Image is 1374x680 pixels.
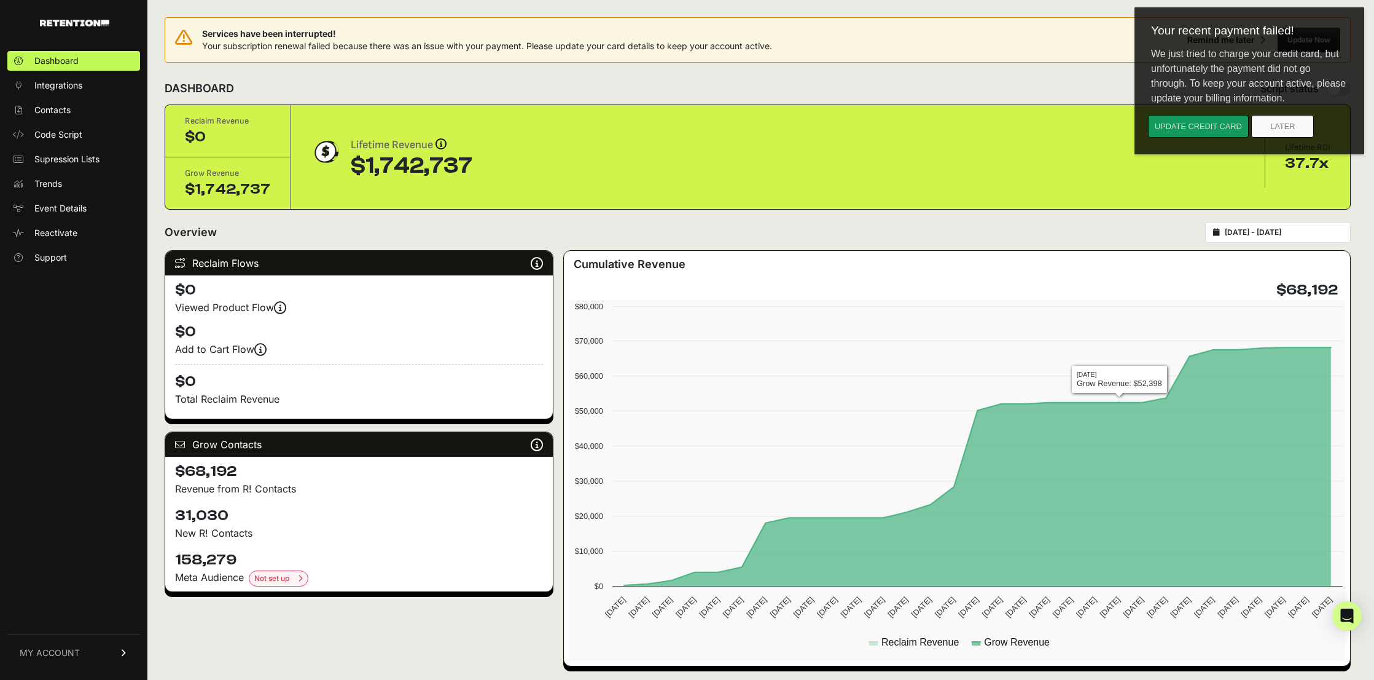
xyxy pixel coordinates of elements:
[1145,595,1169,619] text: [DATE]
[1169,595,1193,619] text: [DATE]
[202,28,772,40] span: Services have been interrupted!
[185,115,270,127] div: Reclaim Revenue
[202,41,772,51] span: Your subscription renewal failed because there was an issue with your payment. Please update your...
[839,595,863,619] text: [DATE]
[7,174,140,194] a: Trends
[1192,595,1216,619] text: [DATE]
[933,595,957,619] text: [DATE]
[575,406,603,416] text: $50,000
[881,637,959,647] text: Reclaim Revenue
[7,100,140,120] a: Contacts
[34,128,82,141] span: Code Script
[744,595,768,619] text: [DATE]
[1122,595,1146,619] text: [DATE]
[862,595,886,619] text: [DATE]
[165,80,234,97] h2: DASHBOARD
[7,199,140,218] a: Event Details
[34,79,82,92] span: Integrations
[351,154,472,178] div: $1,742,737
[175,462,543,481] h4: $68,192
[20,647,80,659] span: MY ACCOUNT
[34,178,62,190] span: Trends
[1263,595,1287,619] text: [DATE]
[7,634,140,671] a: MY ACCOUNT
[1216,595,1239,619] text: [DATE]
[34,251,67,264] span: Support
[1239,595,1263,619] text: [DATE]
[34,104,71,116] span: Contacts
[175,392,543,406] p: Total Reclaim Revenue
[574,256,685,273] h3: Cumulative Revenue
[674,595,698,619] text: [DATE]
[1332,601,1362,631] div: Open Intercom Messenger
[34,202,87,215] span: Event Details
[175,570,543,587] div: Meta Audience
[1098,595,1122,619] text: [DATE]
[40,20,109,26] img: Retention.com
[175,300,543,315] div: Viewed Product Flow
[1074,595,1098,619] text: [DATE]
[14,115,114,138] button: Update credit card
[984,637,1050,647] text: Grow Revenue
[175,481,543,496] p: Revenue from R! Contacts
[175,506,543,526] h4: 31,030
[117,115,179,138] button: Later
[7,223,140,243] a: Reactivate
[575,336,603,346] text: $70,000
[575,512,603,521] text: $20,000
[7,15,222,38] div: Your recent payment failed!
[1310,595,1334,619] text: [DATE]
[175,550,543,570] h4: 158,279
[575,302,603,311] text: $80,000
[175,364,543,392] h4: $0
[175,342,543,357] div: Add to Cart Flow
[1286,595,1310,619] text: [DATE]
[310,136,341,167] img: dollar-coin-05c43ed7efb7bc0c12610022525b4bbbb207c7efeef5aecc26f025e68dcafac9.png
[34,227,77,239] span: Reactivate
[956,595,980,619] text: [DATE]
[175,280,543,300] h4: $0
[603,595,627,619] text: [DATE]
[768,595,792,619] text: [DATE]
[165,224,217,241] h2: Overview
[792,595,816,619] text: [DATE]
[185,180,270,199] div: $1,742,737
[34,153,100,165] span: Supression Lists
[185,127,270,147] div: $0
[1027,595,1051,619] text: [DATE]
[1051,595,1075,619] text: [DATE]
[575,441,603,451] text: $40,000
[351,136,472,154] div: Lifetime Revenue
[165,432,553,457] div: Grow Contacts
[34,55,79,67] span: Dashboard
[7,248,140,267] a: Support
[175,322,543,342] h4: $0
[595,582,603,591] text: $0
[185,167,270,180] div: Grow Revenue
[575,371,603,381] text: $60,000
[7,149,140,169] a: Supression Lists
[7,76,140,95] a: Integrations
[575,476,603,486] text: $30,000
[7,38,222,115] div: We just tried to charge your credit card, but unfortunately the payment did not go through. To ke...
[910,595,934,619] text: [DATE]
[626,595,650,619] text: [DATE]
[815,595,839,619] text: [DATE]
[175,526,543,540] p: New R! Contacts
[980,595,1004,619] text: [DATE]
[575,547,603,556] text: $10,000
[1276,280,1338,300] h4: $68,192
[7,51,140,71] a: Dashboard
[274,307,286,308] i: Events are firing, and revenue is coming soon! Reclaim revenue is updated nightly.
[1004,595,1028,619] text: [DATE]
[697,595,721,619] text: [DATE]
[165,251,553,275] div: Reclaim Flows
[7,125,140,144] a: Code Script
[721,595,745,619] text: [DATE]
[886,595,910,619] text: [DATE]
[650,595,674,619] text: [DATE]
